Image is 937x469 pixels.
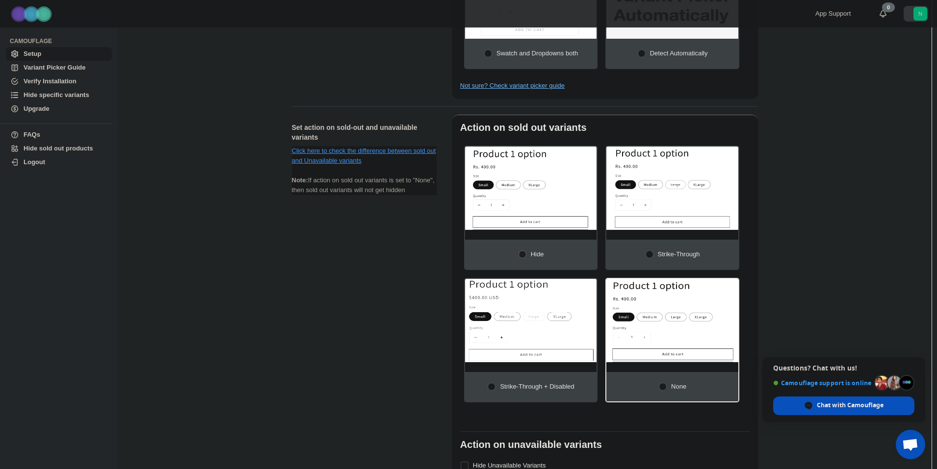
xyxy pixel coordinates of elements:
a: FAQs [6,128,112,142]
h2: Set action on sold-out and unavailable variants [292,123,437,142]
button: Avatar with initials N [904,6,928,22]
span: Hide Unavailable Variants [473,462,546,469]
span: App Support [815,10,851,17]
b: Action on sold out variants [460,122,587,133]
img: Camouflage [8,0,57,27]
img: None [606,279,738,362]
span: If action on sold out variants is set to "None", then sold out variants will not get hidden [292,147,436,194]
span: None [671,383,686,390]
span: Chat with Camouflage [817,401,884,410]
b: Note: [292,176,308,184]
span: Questions? Chat with us! [773,364,914,372]
img: Strike-through [606,147,738,230]
span: Logout [24,158,45,166]
span: Avatar with initials N [913,7,927,21]
img: Hide [465,147,597,230]
a: 0 [878,9,888,19]
span: Variant Picker Guide [24,64,85,71]
span: FAQs [24,131,40,138]
text: N [918,11,922,17]
a: Upgrade [6,102,112,116]
a: Variant Picker Guide [6,61,112,74]
a: Setup [6,47,112,61]
span: Setup [24,50,41,57]
span: Detect Automatically [650,49,708,57]
a: Hide sold out products [6,142,112,155]
a: Logout [6,155,112,169]
span: Upgrade [24,105,50,112]
span: Hide sold out products [24,145,93,152]
div: Open chat [896,430,925,459]
span: CAMOUFLAGE [10,37,113,45]
b: Action on unavailable variants [460,439,602,450]
span: Verify Installation [24,77,77,85]
span: Hide specific variants [24,91,89,99]
div: 0 [882,2,895,12]
span: Hide [531,250,544,258]
span: Strike-through [658,250,700,258]
span: Close chat [906,362,918,374]
a: Hide specific variants [6,88,112,102]
a: Not sure? Check variant picker guide [460,82,565,89]
span: Swatch and Dropdowns both [496,49,578,57]
a: Verify Installation [6,74,112,88]
div: Chat with Camouflage [773,396,914,415]
span: Strike-through + Disabled [500,383,574,390]
img: Strike-through + Disabled [465,279,597,362]
span: Camouflage support is online [773,379,872,387]
a: Click here to check the difference between sold out and Unavailable variants [292,147,436,164]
